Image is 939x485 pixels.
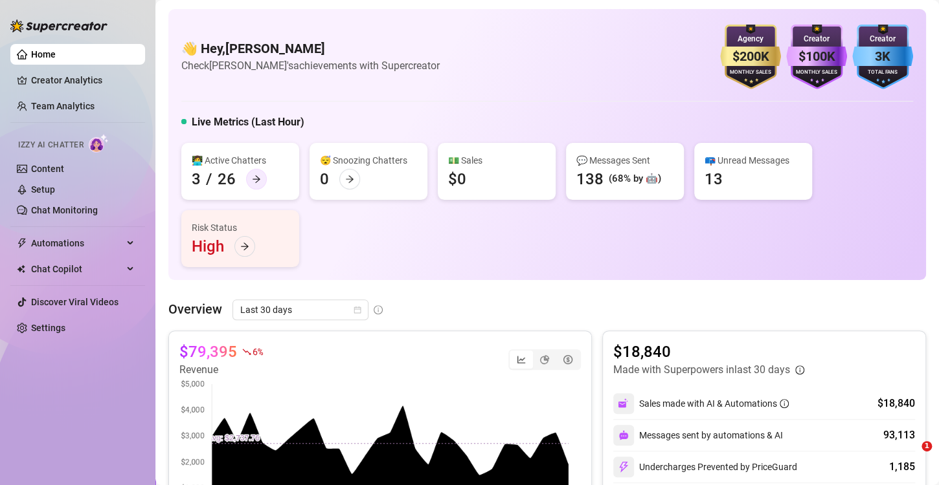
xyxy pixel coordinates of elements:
[852,47,913,67] div: 3K
[31,184,55,195] a: Setup
[889,459,915,475] div: 1,185
[613,457,797,477] div: Undercharges Prevented by PriceGuard
[31,70,135,91] a: Creator Analytics
[613,425,783,446] div: Messages sent by automations & AI
[345,175,354,184] span: arrow-right
[786,69,847,77] div: Monthly Sales
[639,396,789,411] div: Sales made with AI & Automations
[18,139,84,151] span: Izzy AI Chatter
[242,347,251,356] span: fall
[192,169,201,189] div: 3
[192,221,289,235] div: Risk Status
[705,153,802,167] div: 📪 Unread Messages
[852,33,913,45] div: Creator
[179,341,237,362] article: $79,395
[354,306,361,314] span: calendar
[720,25,781,89] img: gold-badge-CigiZidd.svg
[240,300,361,319] span: Last 30 days
[168,299,222,319] article: Overview
[563,355,572,364] span: dollar-circle
[31,164,64,174] a: Content
[786,47,847,67] div: $100K
[192,114,304,130] h5: Live Metrics (Last Hour)
[31,259,123,279] span: Chat Copilot
[17,264,25,274] img: Chat Copilot
[883,427,915,443] div: 93,113
[89,134,109,153] img: AI Chatter
[192,153,289,167] div: 👩‍💻 Active Chatters
[613,341,804,362] article: $18,840
[31,205,98,215] a: Chat Monitoring
[179,362,262,378] article: Revenue
[517,355,526,364] span: line-chart
[720,69,781,77] div: Monthly Sales
[613,362,790,378] article: Made with Superpowers in last 30 days
[10,19,107,32] img: logo-BBDzfeDw.svg
[618,461,629,473] img: svg%3e
[705,169,723,189] div: 13
[618,398,629,409] img: svg%3e
[618,430,629,440] img: svg%3e
[17,238,27,248] span: thunderbolt
[374,305,383,314] span: info-circle
[795,365,804,374] span: info-circle
[780,399,789,408] span: info-circle
[31,49,56,59] a: Home
[720,47,781,67] div: $200K
[609,171,661,187] div: (68% by 🤖)
[31,297,119,307] a: Discover Viral Videos
[252,175,261,184] span: arrow-right
[320,169,329,189] div: 0
[508,349,581,370] div: segmented control
[253,345,262,358] span: 6 %
[877,396,915,411] div: $18,840
[240,242,249,251] span: arrow-right
[31,101,95,111] a: Team Analytics
[576,169,604,189] div: 138
[31,323,65,333] a: Settings
[181,39,440,58] h4: 👋 Hey, [PERSON_NAME]
[852,25,913,89] img: blue-badge-DgoSNQY1.svg
[218,169,236,189] div: 26
[448,169,466,189] div: $0
[448,153,545,167] div: 💵 Sales
[852,69,913,77] div: Total Fans
[320,153,417,167] div: 😴 Snoozing Chatters
[540,355,549,364] span: pie-chart
[786,33,847,45] div: Creator
[181,58,440,74] article: Check [PERSON_NAME]'s achievements with Supercreator
[576,153,673,167] div: 💬 Messages Sent
[720,33,781,45] div: Agency
[922,441,932,451] span: 1
[895,441,926,472] iframe: Intercom live chat
[786,25,847,89] img: purple-badge-B9DA21FR.svg
[31,233,123,253] span: Automations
